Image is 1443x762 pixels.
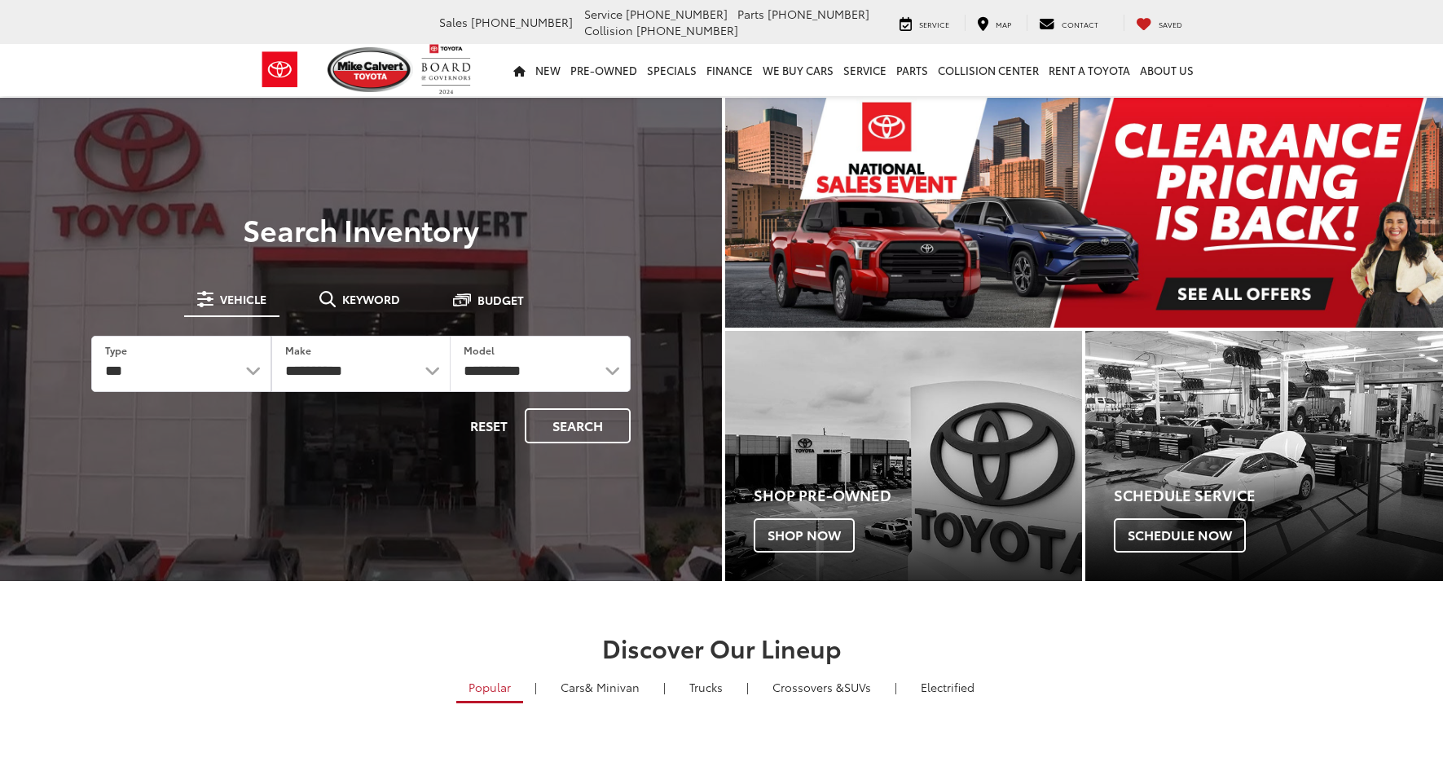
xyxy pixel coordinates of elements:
a: My Saved Vehicles [1124,15,1194,31]
h3: Search Inventory [68,213,653,245]
span: [PHONE_NUMBER] [636,22,738,38]
a: New [530,44,565,96]
a: Service [887,15,961,31]
span: & Minivan [585,679,640,695]
a: Parts [891,44,933,96]
a: Service [838,44,891,96]
a: Specials [642,44,702,96]
a: Trucks [677,673,735,701]
a: Pre-Owned [565,44,642,96]
span: Crossovers & [772,679,844,695]
a: WE BUY CARS [758,44,838,96]
div: Toyota [1085,331,1443,581]
a: Finance [702,44,758,96]
span: Service [584,6,623,22]
h4: Shop Pre-Owned [754,487,1083,504]
label: Make [285,343,311,357]
button: Search [525,408,631,443]
span: Budget [477,294,524,306]
a: Map [965,15,1023,31]
a: Schedule Service Schedule Now [1085,331,1443,581]
span: Keyword [342,293,400,305]
span: [PHONE_NUMBER] [471,14,573,30]
span: Contact [1062,19,1098,29]
a: Electrified [908,673,987,701]
span: [PHONE_NUMBER] [768,6,869,22]
label: Type [105,343,127,357]
h4: Schedule Service [1114,487,1443,504]
span: Saved [1159,19,1182,29]
span: Service [919,19,949,29]
li: | [891,679,901,695]
a: Shop Pre-Owned Shop Now [725,331,1083,581]
span: Collision [584,22,633,38]
a: Contact [1027,15,1111,31]
li: | [742,679,753,695]
div: Toyota [725,331,1083,581]
span: Sales [439,14,468,30]
button: Reset [456,408,521,443]
a: Cars [548,673,652,701]
span: Schedule Now [1114,518,1246,553]
span: Shop Now [754,518,855,553]
a: SUVs [760,673,883,701]
a: Popular [456,673,523,703]
span: Parts [737,6,764,22]
a: Rent a Toyota [1044,44,1135,96]
a: Collision Center [933,44,1044,96]
img: Toyota [249,43,310,96]
img: Mike Calvert Toyota [328,47,414,92]
span: Map [996,19,1011,29]
li: | [530,679,541,695]
span: [PHONE_NUMBER] [626,6,728,22]
li: | [659,679,670,695]
a: Home [508,44,530,96]
label: Model [464,343,495,357]
h2: Discover Our Lineup [147,634,1296,661]
a: About Us [1135,44,1199,96]
span: Vehicle [220,293,266,305]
